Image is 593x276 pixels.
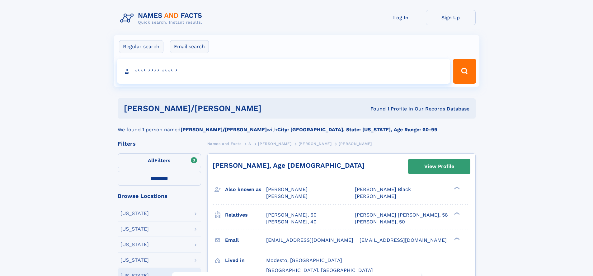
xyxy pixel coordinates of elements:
[118,10,207,27] img: Logo Names and Facts
[339,142,372,146] span: [PERSON_NAME]
[120,242,149,247] div: [US_STATE]
[170,40,209,53] label: Email search
[299,140,332,147] a: [PERSON_NAME]
[225,255,266,266] h3: Lived in
[148,157,154,163] span: All
[266,193,308,199] span: [PERSON_NAME]
[207,140,242,147] a: Names and Facts
[124,105,316,112] h1: [PERSON_NAME]/[PERSON_NAME]
[355,218,405,225] a: [PERSON_NAME], 50
[118,141,201,147] div: Filters
[117,59,450,84] input: search input
[266,237,353,243] span: [EMAIL_ADDRESS][DOMAIN_NAME]
[225,184,266,195] h3: Also known as
[248,142,251,146] span: A
[355,193,396,199] span: [PERSON_NAME]
[355,212,448,218] a: [PERSON_NAME] [PERSON_NAME], 58
[181,127,267,133] b: [PERSON_NAME]/[PERSON_NAME]
[453,186,460,190] div: ❯
[120,211,149,216] div: [US_STATE]
[266,267,373,273] span: [GEOGRAPHIC_DATA], [GEOGRAPHIC_DATA]
[376,10,426,25] a: Log In
[299,142,332,146] span: [PERSON_NAME]
[258,140,291,147] a: [PERSON_NAME]
[225,210,266,220] h3: Relatives
[266,257,342,263] span: Modesto, [GEOGRAPHIC_DATA]
[120,227,149,232] div: [US_STATE]
[119,40,163,53] label: Regular search
[120,258,149,263] div: [US_STATE]
[118,119,476,133] div: We found 1 person named with .
[355,186,411,192] span: [PERSON_NAME] Black
[258,142,291,146] span: [PERSON_NAME]
[277,127,437,133] b: City: [GEOGRAPHIC_DATA], State: [US_STATE], Age Range: 60-99
[248,140,251,147] a: A
[118,193,201,199] div: Browse Locations
[424,159,454,174] div: View Profile
[316,105,469,112] div: Found 1 Profile In Our Records Database
[453,59,476,84] button: Search Button
[408,159,470,174] a: View Profile
[453,236,460,241] div: ❯
[266,218,317,225] a: [PERSON_NAME], 40
[118,153,201,168] label: Filters
[266,212,317,218] a: [PERSON_NAME], 60
[213,161,365,169] a: [PERSON_NAME], Age [DEMOGRAPHIC_DATA]
[360,237,447,243] span: [EMAIL_ADDRESS][DOMAIN_NAME]
[266,186,308,192] span: [PERSON_NAME]
[225,235,266,246] h3: Email
[426,10,476,25] a: Sign Up
[453,211,460,215] div: ❯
